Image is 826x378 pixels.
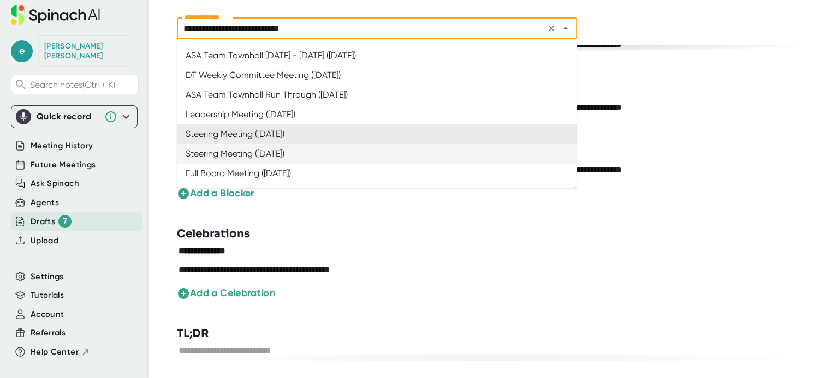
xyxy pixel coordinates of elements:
[31,140,93,152] button: Meeting History
[31,346,79,358] span: Help Center
[177,144,577,164] li: Steering Meeting ([DATE])
[31,215,72,228] button: Drafts 7
[31,196,59,209] button: Agents
[177,286,275,301] button: Add a Celebration
[31,308,64,321] button: Account
[31,177,79,190] button: Ask Spinach
[44,41,126,61] div: Eshaan Gandhi
[177,105,577,124] li: Leadership Meeting ([DATE])
[177,326,209,342] h3: TL;DR
[31,327,66,339] button: Referrals
[58,215,72,228] div: 7
[544,21,559,36] button: Clear
[177,164,577,183] li: Full Board Meeting ([DATE])
[30,80,135,90] span: Search notes (Ctrl + K)
[31,215,72,228] div: Drafts
[31,271,64,283] button: Settings
[177,46,577,65] li: ASA Team Townhall [DATE] - [DATE] ([DATE])
[177,186,254,201] button: Add a Blocker
[177,85,577,105] li: ASA Team Townhall Run Through ([DATE])
[31,235,58,247] button: Upload
[177,226,250,242] h3: Celebrations
[16,106,133,128] div: Quick record
[558,21,573,36] button: Close
[177,65,577,85] li: DT Weekly Committee Meeting ([DATE])
[37,111,99,122] div: Quick record
[31,346,90,358] button: Help Center
[177,124,577,144] li: Steering Meeting ([DATE])
[31,159,96,171] button: Future Meetings
[31,289,64,302] button: Tutorials
[11,40,33,62] span: e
